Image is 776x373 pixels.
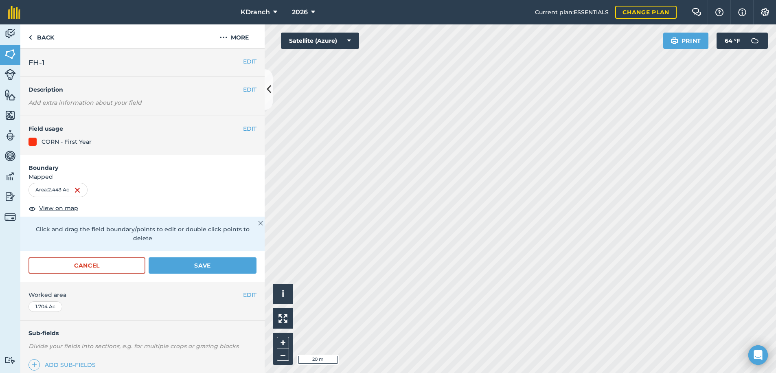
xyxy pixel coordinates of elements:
[20,329,265,338] h4: Sub-fields
[4,89,16,101] img: svg+xml;base64,PHN2ZyB4bWxucz0iaHR0cDovL3d3dy53My5vcmcvMjAwMC9zdmciIHdpZHRoPSI1NiIgaGVpZ2h0PSI2MC...
[28,183,88,197] div: Area : 2.443 Ac
[4,356,16,364] img: svg+xml;base64,PD94bWwgdmVyc2lvbj0iMS4wIiBlbmNvZGluZz0idXRmLTgiPz4KPCEtLSBHZW5lcmF0b3I6IEFkb2JlIE...
[28,85,256,94] h4: Description
[282,289,284,299] span: i
[692,8,701,16] img: Two speech bubbles overlapping with the left bubble in the forefront
[278,314,287,323] img: Four arrows, one pointing top left, one top right, one bottom right and the last bottom left
[258,218,263,228] img: svg+xml;base64,PHN2ZyB4bWxucz0iaHR0cDovL3d3dy53My5vcmcvMjAwMC9zdmciIHdpZHRoPSIyMiIgaGVpZ2h0PSIzMC...
[4,211,16,223] img: svg+xml;base64,PD94bWwgdmVyc2lvbj0iMS4wIiBlbmNvZGluZz0idXRmLTgiPz4KPCEtLSBHZW5lcmF0b3I6IEFkb2JlIE...
[28,257,145,274] button: Cancel
[28,301,62,312] div: 1.704 Ac
[28,359,99,371] a: Add sub-fields
[28,290,256,299] span: Worked area
[28,124,243,133] h4: Field usage
[243,57,256,66] button: EDIT
[28,342,239,350] em: Divide your fields into sections, e.g. for multiple crops or grazing blocks
[4,28,16,40] img: svg+xml;base64,PD94bWwgdmVyc2lvbj0iMS4wIiBlbmNvZGluZz0idXRmLTgiPz4KPCEtLSBHZW5lcmF0b3I6IEFkb2JlIE...
[738,7,746,17] img: svg+xml;base64,PHN2ZyB4bWxucz0iaHR0cDovL3d3dy53My5vcmcvMjAwMC9zdmciIHdpZHRoPSIxNyIgaGVpZ2h0PSIxNy...
[149,257,256,274] button: Save
[4,69,16,80] img: svg+xml;base64,PD94bWwgdmVyc2lvbj0iMS4wIiBlbmNvZGluZz0idXRmLTgiPz4KPCEtLSBHZW5lcmF0b3I6IEFkb2JlIE...
[273,284,293,304] button: i
[4,129,16,142] img: svg+xml;base64,PD94bWwgdmVyc2lvbj0iMS4wIiBlbmNvZGluZz0idXRmLTgiPz4KPCEtLSBHZW5lcmF0b3I6IEFkb2JlIE...
[4,170,16,182] img: svg+xml;base64,PD94bWwgdmVyc2lvbj0iMS4wIiBlbmNvZGluZz0idXRmLTgiPz4KPCEtLSBHZW5lcmF0b3I6IEFkb2JlIE...
[715,8,724,16] img: A question mark icon
[4,150,16,162] img: svg+xml;base64,PD94bWwgdmVyc2lvbj0iMS4wIiBlbmNvZGluZz0idXRmLTgiPz4KPCEtLSBHZW5lcmF0b3I6IEFkb2JlIE...
[243,290,256,299] button: EDIT
[4,109,16,121] img: svg+xml;base64,PHN2ZyB4bWxucz0iaHR0cDovL3d3dy53My5vcmcvMjAwMC9zdmciIHdpZHRoPSI1NiIgaGVpZ2h0PSI2MC...
[8,6,20,19] img: fieldmargin Logo
[204,24,265,48] button: More
[243,124,256,133] button: EDIT
[28,99,142,106] em: Add extra information about your field
[4,191,16,203] img: svg+xml;base64,PD94bWwgdmVyc2lvbj0iMS4wIiBlbmNvZGluZz0idXRmLTgiPz4KPCEtLSBHZW5lcmF0b3I6IEFkb2JlIE...
[219,33,228,42] img: svg+xml;base64,PHN2ZyB4bWxucz0iaHR0cDovL3d3dy53My5vcmcvMjAwMC9zdmciIHdpZHRoPSIyMCIgaGVpZ2h0PSIyNC...
[292,7,308,17] span: 2026
[31,360,37,370] img: svg+xml;base64,PHN2ZyB4bWxucz0iaHR0cDovL3d3dy53My5vcmcvMjAwMC9zdmciIHdpZHRoPSIxNCIgaGVpZ2h0PSIyNC...
[20,24,62,48] a: Back
[535,8,609,17] span: Current plan : ESSENTIALS
[241,7,270,17] span: KDranch
[28,204,36,213] img: svg+xml;base64,PHN2ZyB4bWxucz0iaHR0cDovL3d3dy53My5vcmcvMjAwMC9zdmciIHdpZHRoPSIxOCIgaGVpZ2h0PSIyNC...
[74,185,81,195] img: svg+xml;base64,PHN2ZyB4bWxucz0iaHR0cDovL3d3dy53My5vcmcvMjAwMC9zdmciIHdpZHRoPSIxNiIgaGVpZ2h0PSIyNC...
[28,204,78,213] button: View on map
[671,36,678,46] img: svg+xml;base64,PHN2ZyB4bWxucz0iaHR0cDovL3d3dy53My5vcmcvMjAwMC9zdmciIHdpZHRoPSIxOSIgaGVpZ2h0PSIyNC...
[277,337,289,349] button: +
[28,33,32,42] img: svg+xml;base64,PHN2ZyB4bWxucz0iaHR0cDovL3d3dy53My5vcmcvMjAwMC9zdmciIHdpZHRoPSI5IiBoZWlnaHQ9IjI0Ii...
[760,8,770,16] img: A cog icon
[4,48,16,60] img: svg+xml;base64,PHN2ZyB4bWxucz0iaHR0cDovL3d3dy53My5vcmcvMjAwMC9zdmciIHdpZHRoPSI1NiIgaGVpZ2h0PSI2MC...
[42,137,92,146] div: CORN - First Year
[28,57,45,68] span: FH-1
[747,33,763,49] img: svg+xml;base64,PD94bWwgdmVyc2lvbj0iMS4wIiBlbmNvZGluZz0idXRmLTgiPz4KPCEtLSBHZW5lcmF0b3I6IEFkb2JlIE...
[717,33,768,49] button: 64 °F
[615,6,677,19] a: Change plan
[725,33,740,49] span: 64 ° F
[20,155,265,172] h4: Boundary
[28,225,256,243] p: Click and drag the field boundary/points to edit or double click points to delete
[277,349,289,361] button: –
[243,85,256,94] button: EDIT
[281,33,359,49] button: Satellite (Azure)
[39,204,78,213] span: View on map
[663,33,709,49] button: Print
[748,345,768,365] div: Open Intercom Messenger
[20,172,265,181] span: Mapped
